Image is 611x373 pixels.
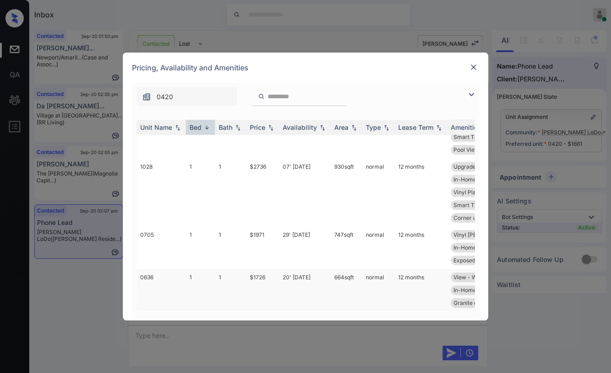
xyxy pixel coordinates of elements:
img: sorting [349,124,358,131]
span: View - West [453,274,485,281]
span: Smart Thermosta... [453,133,503,140]
td: 12 months [395,269,447,311]
img: sorting [382,124,391,131]
div: Amenities [451,123,481,131]
td: 07' [DATE] [279,158,331,226]
td: 664 sqft [331,269,362,311]
td: 1 [186,158,215,226]
td: 1 [215,269,246,311]
td: $2736 [246,158,279,226]
div: Unit Name [140,123,172,131]
td: normal [362,269,395,311]
td: 12 months [395,226,447,269]
span: Corner unit [453,214,483,221]
img: sorting [173,124,182,131]
span: In-Home Washer ... [453,176,503,183]
td: 1 [215,158,246,226]
img: icon-zuma [258,92,265,101]
div: Availability [283,123,317,131]
img: sorting [318,124,327,131]
div: Bed [190,123,201,131]
td: 12 months [395,158,447,226]
td: $1726 [246,269,279,311]
span: Smart Thermosta... [453,202,503,208]
div: Type [366,123,381,131]
img: sorting [434,124,443,131]
img: icon-zuma [466,89,477,100]
td: normal [362,226,395,269]
span: Granite counter... [453,299,498,306]
div: Bath [219,123,232,131]
img: close [469,63,478,72]
td: 0636 [137,269,186,311]
span: In-Home Washer ... [453,244,503,251]
span: In-Home Washer ... [453,287,503,293]
span: Vinyl [PERSON_NAME]... [453,231,516,238]
div: Lease Term [398,123,433,131]
td: 747 sqft [331,226,362,269]
td: 0705 [137,226,186,269]
span: 0420 [157,92,173,102]
td: 29' [DATE] [279,226,331,269]
div: Area [334,123,348,131]
td: 20' [DATE] [279,269,331,311]
span: Exposed Concret... [453,257,502,264]
img: sorting [233,124,242,131]
td: 1 [186,226,215,269]
td: normal [362,158,395,226]
span: Vinyl Plank - R... [453,189,495,196]
td: $1971 [246,226,279,269]
img: icon-zuma [142,92,151,101]
img: sorting [202,124,211,131]
span: Upgrades: 1x1 [453,163,490,170]
div: Pricing, Availability and Amenities [123,53,488,83]
span: Pool View [453,146,479,153]
td: 1 [215,226,246,269]
td: 930 sqft [331,158,362,226]
td: 1 [186,269,215,311]
div: Price [250,123,265,131]
img: sorting [266,124,275,131]
td: 1028 [137,158,186,226]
